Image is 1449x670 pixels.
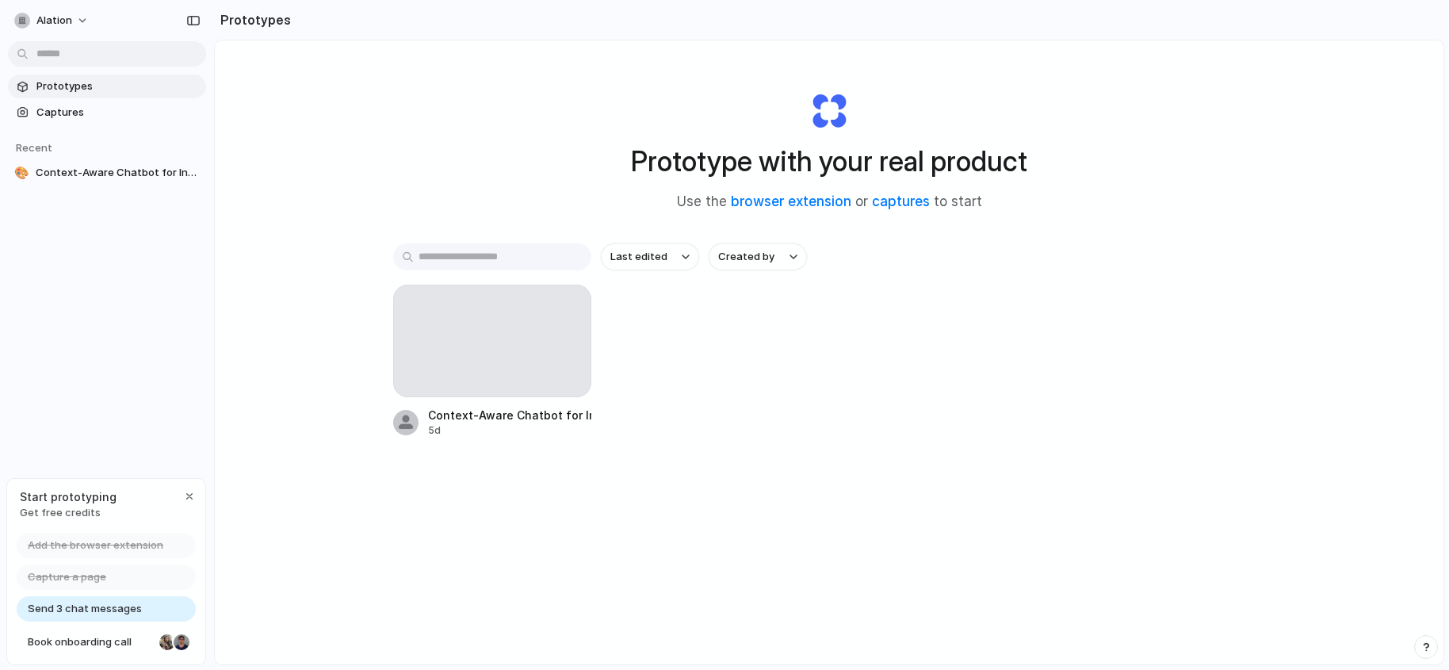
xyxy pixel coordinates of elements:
button: Alation [8,8,97,33]
span: Captures [36,105,200,121]
div: 🎨 [14,165,29,181]
span: Use the or to start [677,192,982,212]
span: Recent [16,141,52,154]
span: Context-Aware Chatbot for Investment Bank Overview [36,165,200,181]
span: Last edited [610,249,667,265]
a: Context-Aware Chatbot for Investment Bank Overview5d [393,285,591,438]
a: Captures [8,101,206,124]
div: Christian Iacullo [172,633,191,652]
div: Nicole Kubica [158,633,177,652]
span: Start prototyping [20,488,117,505]
button: Last edited [601,243,699,270]
a: 🎨Context-Aware Chatbot for Investment Bank Overview [8,161,206,185]
h2: Prototypes [214,10,291,29]
span: Alation [36,13,72,29]
a: Book onboarding call [17,630,196,655]
span: Add the browser extension [28,538,163,553]
span: Send 3 chat messages [28,601,142,617]
div: 5d [428,423,591,438]
span: Book onboarding call [28,634,153,650]
span: Created by [718,249,774,265]
a: captures [872,193,930,209]
button: Created by [709,243,807,270]
span: Prototypes [36,78,200,94]
span: Get free credits [20,505,117,521]
div: Context-Aware Chatbot for Investment Bank Overview [428,407,591,423]
span: Capture a page [28,569,106,585]
a: browser extension [731,193,851,209]
a: Prototypes [8,75,206,98]
h1: Prototype with your real product [631,140,1027,182]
